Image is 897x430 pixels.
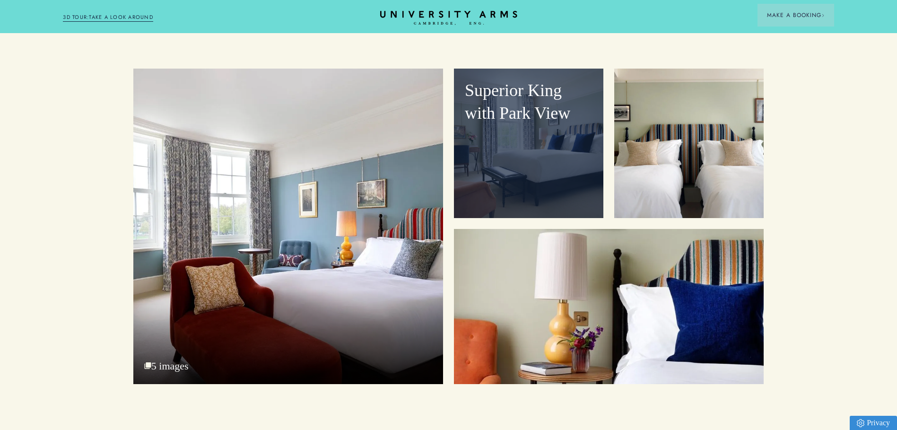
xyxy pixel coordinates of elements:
img: Arrow icon [821,14,825,17]
button: Make a BookingArrow icon [758,4,834,26]
a: Home [380,11,517,26]
span: Make a Booking [767,11,825,19]
a: 3D TOUR:TAKE A LOOK AROUND [63,13,153,22]
p: Superior King with Park View [465,79,592,125]
img: Privacy [857,419,864,427]
a: Privacy [850,416,897,430]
